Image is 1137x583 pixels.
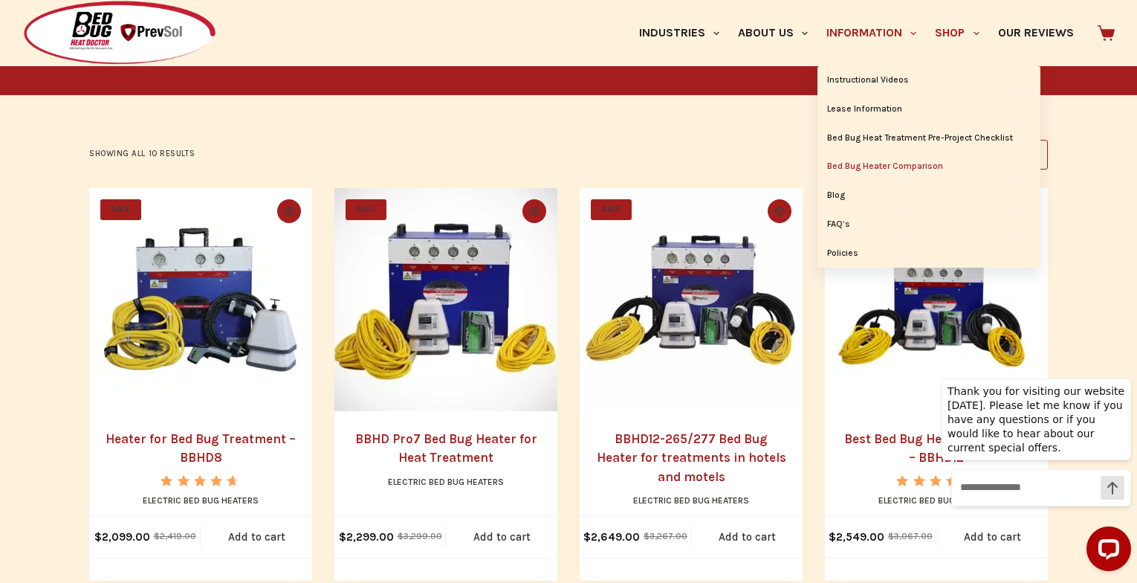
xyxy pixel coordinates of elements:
[398,531,442,541] bdi: 3,299.00
[817,181,1040,210] a: Blog
[644,531,650,541] span: $
[691,517,803,558] a: Add to cart: “BBHD12-265/277 Bed Bug Heater for treatments in hotels and motels”
[817,124,1040,152] a: Bed Bug Heat Treatment Pre-Project Checklist
[844,431,1029,466] a: Best Bed Bug Heater for Hotels – BBHD12
[154,531,196,541] bdi: 2,419.00
[89,147,195,161] p: Showing all 10 results
[94,530,102,544] span: $
[896,475,976,486] div: Rated 5.00 out of 5
[89,188,312,411] a: Heater for Bed Bug Treatment - BBHD8
[522,199,546,223] button: Quick view toggle
[817,152,1040,181] a: Bed Bug Heater Comparison
[888,531,894,541] span: $
[878,495,994,506] a: Electric Bed Bug Heaters
[161,475,235,521] span: Rated out of 5
[768,199,791,223] button: Quick view toggle
[829,530,836,544] span: $
[888,531,933,541] bdi: 3,067.00
[355,431,537,466] a: BBHD Pro7 Bed Bug Heater for Heat Treatment
[825,188,1048,411] a: Best Bed Bug Heater for Hotels - BBHD12
[339,530,346,544] span: $
[829,530,884,544] bdi: 2,549.00
[388,477,504,487] a: Electric Bed Bug Heaters
[817,66,1040,94] a: Instructional Videos
[644,531,687,541] bdi: 3,267.00
[583,530,640,544] bdi: 2,649.00
[106,431,296,466] a: Heater for Bed Bug Treatment – BBHD8
[930,364,1137,583] iframe: LiveChat chat widget
[817,95,1040,123] a: Lease Information
[346,199,386,220] span: SALE
[817,210,1040,239] a: FAQ’s
[339,530,394,544] bdi: 2,299.00
[896,475,976,521] span: Rated out of 5
[100,199,141,220] span: SALE
[277,199,301,223] button: Quick view toggle
[597,431,786,484] a: BBHD12-265/277 Bed Bug Heater for treatments in hotels and motels
[583,530,591,544] span: $
[143,495,259,506] a: Electric Bed Bug Heaters
[201,517,312,558] a: Add to cart: “Heater for Bed Bug Treatment - BBHD8”
[154,531,160,541] span: $
[633,495,749,506] a: Electric Bed Bug Heaters
[334,188,557,411] a: BBHD Pro7 Bed Bug Heater for Heat Treatment
[580,188,803,411] a: BBHD12-265/277 Bed Bug Heater for treatments in hotels and motels
[161,475,240,486] div: Rated 4.67 out of 5
[591,199,632,220] span: SALE
[446,517,557,558] a: Add to cart: “BBHD Pro7 Bed Bug Heater for Heat Treatment”
[94,530,150,544] bdi: 2,099.00
[398,531,404,541] span: $
[817,239,1040,268] a: Policies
